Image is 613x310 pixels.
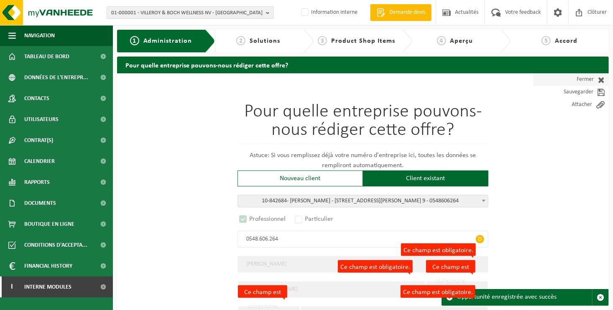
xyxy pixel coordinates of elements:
[143,38,192,44] span: Administration
[117,57,609,73] h2: Pour quelle entreprise pouvons-nous rédiger cette offre?
[416,36,494,46] a: 4Aperçu
[24,130,53,151] span: Contrat(s)
[238,150,488,170] p: Astuce: Si vous remplissez déjà votre numéro d'entreprise ici, toutes les données se rempliront a...
[250,38,280,44] span: Solutions
[457,289,592,305] div: Opportunité enregistrée avec succès
[24,193,56,214] span: Documents
[387,8,427,17] span: Demande devis
[299,6,358,19] label: Information interne
[534,73,609,86] a: Fermer
[555,38,577,44] span: Accord
[476,235,484,243] span: D
[450,38,473,44] span: Aperçu
[24,151,55,172] span: Calendrier
[238,103,488,144] h1: Pour quelle entreprise pouvons-nous rédiger cette offre?
[107,6,274,19] button: 01-000001 - VILLEROY & BOCH WELLNESS NV - [GEOGRAPHIC_DATA]
[293,213,336,225] label: Particulier
[437,36,446,45] span: 4
[238,195,488,207] span: <span class="highlight"><span class="highlight">10-842684</span></span> - FRECHÉ, STÉPHANE - 6210...
[370,4,432,21] a: Demande devis
[426,260,475,273] label: Ce champ est obligatoire.
[426,281,488,298] input: Numéro
[111,7,263,19] span: 01-000001 - VILLEROY & BOCH WELLNESS NV - [GEOGRAPHIC_DATA]
[123,36,199,46] a: 1Administration
[24,235,87,256] span: Conditions d'accepta...
[24,276,72,297] span: Interne modules
[238,231,488,248] input: Numéro d'entreprise
[363,170,488,186] div: Client existant
[238,170,363,186] div: Nouveau client
[8,276,16,297] span: I
[220,36,297,46] a: 2Solutions
[24,67,88,88] span: Données de l'entrepr...
[24,25,55,46] span: Navigation
[238,213,288,225] label: Professionnel
[534,86,609,98] a: Sauvegarder
[24,172,50,193] span: Rapports
[130,36,139,45] span: 1
[238,285,287,298] label: Ce champ est obligatoire.
[24,46,69,67] span: Tableau de bord
[318,36,395,46] a: 3Product Shop Items
[236,36,245,45] span: 2
[238,256,488,273] input: Nom
[515,36,605,46] a: 5Accord
[534,98,609,111] a: Attacher
[262,198,287,204] span: 10-842684
[318,36,327,45] span: 3
[541,36,551,45] span: 5
[331,38,395,44] span: Product Shop Items
[401,285,475,298] label: Ce champ est obligatoire.
[238,195,488,207] span: <span class="highlight"><span class="highlight">10-842684</span></span> - FRECHÉ, STÉPHANE - 6210...
[24,214,74,235] span: Boutique en ligne
[401,243,476,256] label: Ce champ est obligatoire.
[338,260,413,273] label: Ce champ est obligatoire.
[238,281,425,298] input: Rue
[24,88,49,109] span: Contacts
[24,109,59,130] span: Utilisateurs
[24,256,72,276] span: Financial History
